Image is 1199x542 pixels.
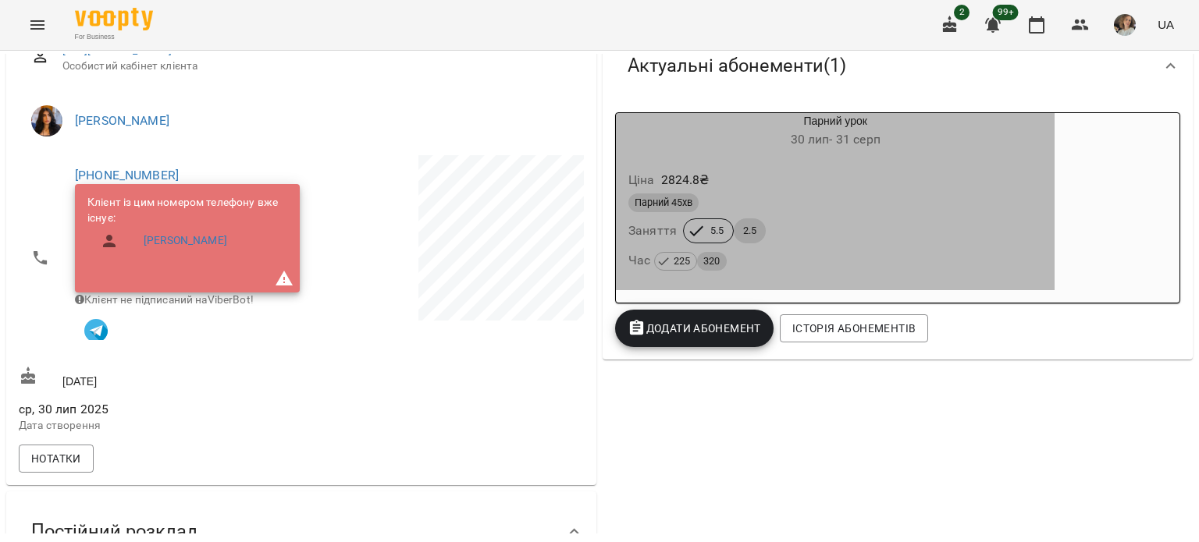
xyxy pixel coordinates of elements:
[1151,10,1180,39] button: UA
[791,132,881,147] span: 30 лип - 31 серп
[31,105,62,136] img: Мар'яна Сергієва
[616,113,1055,290] button: Парний урок30 лип- 31 серпЦіна2824.8₴Парний 45хвЗаняття5.52.5Час 225320
[75,8,153,30] img: Voopty Logo
[628,169,655,191] h6: Ціна
[84,319,108,342] img: Telegram
[628,196,699,210] span: Парний 45хв
[661,171,710,190] p: 2824.8 ₴
[75,32,153,42] span: For Business
[16,363,301,392] div: [DATE]
[628,54,846,78] span: Актуальні абонементи ( 1 )
[75,113,169,128] a: [PERSON_NAME]
[19,6,56,44] button: Menu
[628,319,761,338] span: Додати Абонемент
[75,168,179,182] a: [PHONE_NUMBER]
[628,250,727,271] h6: Час
[1158,16,1174,33] span: UA
[697,253,726,270] span: 320
[615,310,774,347] button: Додати Абонемент
[734,224,766,238] span: 2.5
[616,113,1055,151] div: Парний урок
[75,293,254,306] span: Клієнт не підписаний на ViberBot!
[1114,14,1136,36] img: 32c0240b4d36dd2a5551494be5772e58.jpg
[792,319,916,338] span: Історія абонементів
[62,58,571,74] span: Особистий кабінет клієнта
[701,224,733,238] span: 5.5
[75,307,117,349] button: Клієнт підписаний на VooptyBot
[603,26,1193,106] div: Актуальні абонементи(1)
[144,233,227,249] a: [PERSON_NAME]
[628,220,677,242] h6: Заняття
[780,314,928,342] button: Історія абонементів
[19,418,298,434] p: Дата створення
[19,445,94,473] button: Нотатки
[954,5,970,20] span: 2
[31,449,81,468] span: Нотатки
[993,5,1019,20] span: 99+
[19,400,298,419] span: ср, 30 лип 2025
[87,195,287,263] ul: Клієнт із цим номером телефону вже існує:
[667,253,696,270] span: 225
